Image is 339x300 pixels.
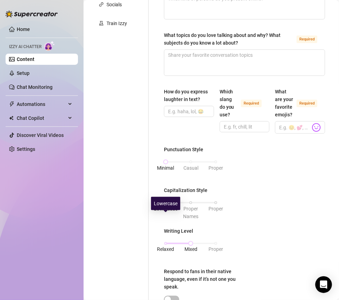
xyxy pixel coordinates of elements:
div: Punctuation Style [164,146,203,153]
label: Which slang do you use? [220,88,270,118]
span: Required [297,100,317,107]
label: How do you express laughter in text? [164,88,214,103]
div: Capitalization Style [164,186,207,194]
label: Punctuation Style [164,146,208,153]
span: Automations [17,99,66,110]
div: Socials [107,1,122,8]
textarea: What topics do you love talking about and why? What subjects do you know a lot about? [164,50,325,76]
span: Required [241,100,262,107]
a: Discover Viral Videos [17,132,64,138]
div: Writing Level [164,227,193,235]
a: Chat Monitoring [17,84,53,90]
span: Chat Copilot [17,113,66,124]
div: Train Izzy [107,20,127,27]
a: Setup [17,70,30,76]
img: svg%3e [312,123,321,132]
div: What topics do you love talking about and why? What subjects do you know a lot about? [164,31,294,47]
img: logo-BBDzfeDw.svg [6,10,58,17]
span: Required [297,36,317,43]
input: How do you express laughter in text? [168,108,208,115]
div: What are your favorite emojis? [275,88,294,118]
span: Proper [208,165,223,171]
input: Which slang do you use? [224,123,264,131]
span: Casual [183,165,198,171]
div: Which slang do you use? [220,88,238,118]
div: How do you express laughter in text? [164,88,209,103]
span: Relaxed [157,247,174,252]
span: Proper Names [183,206,198,219]
input: What are your favorite emojis? [279,123,310,132]
img: AI Chatter [44,41,55,51]
span: thunderbolt [9,101,15,107]
a: Content [17,56,34,62]
span: Proper [208,206,223,211]
label: Capitalization Style [164,186,212,194]
label: What topics do you love talking about and why? What subjects do you know a lot about? [164,31,325,47]
span: link [99,2,104,7]
label: What are your favorite emojis? [275,88,325,118]
a: Home [17,26,30,32]
div: Open Intercom Messenger [315,276,332,293]
span: Izzy AI Chatter [9,44,41,50]
div: Respond to fans in their native language, even if it’s not one you speak. [164,268,240,291]
span: Mixed [184,247,197,252]
a: Settings [17,146,35,152]
label: Respond to fans in their native language, even if it’s not one you speak. [164,268,245,291]
span: Minimal [157,165,174,171]
label: Writing Level [164,227,198,235]
img: Chat Copilot [9,116,14,121]
span: Proper [208,247,223,252]
div: Lowercase [151,197,180,210]
span: experiment [99,21,104,26]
